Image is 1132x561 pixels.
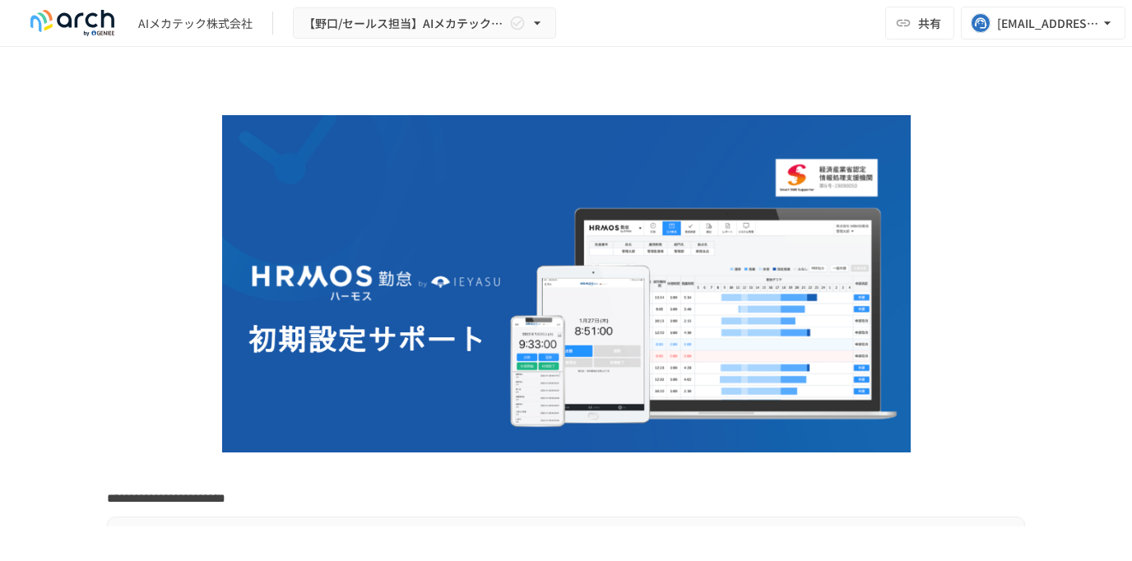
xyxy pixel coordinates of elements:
[138,15,253,32] div: AIメカテック株式会社
[222,115,911,452] img: GdztLVQAPnGLORo409ZpmnRQckwtTrMz8aHIKJZF2AQ
[918,14,941,32] span: 共有
[885,7,954,39] button: 共有
[20,10,125,36] img: logo-default@2x-9cf2c760.svg
[997,13,1099,34] div: [EMAIL_ADDRESS][DOMAIN_NAME]
[961,7,1125,39] button: [EMAIL_ADDRESS][DOMAIN_NAME]
[293,7,556,39] button: 【野口/セールス担当】AIメカテック株式会社様_初期設定サポート
[304,13,506,34] span: 【野口/セールス担当】AIメカテック株式会社様_初期設定サポート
